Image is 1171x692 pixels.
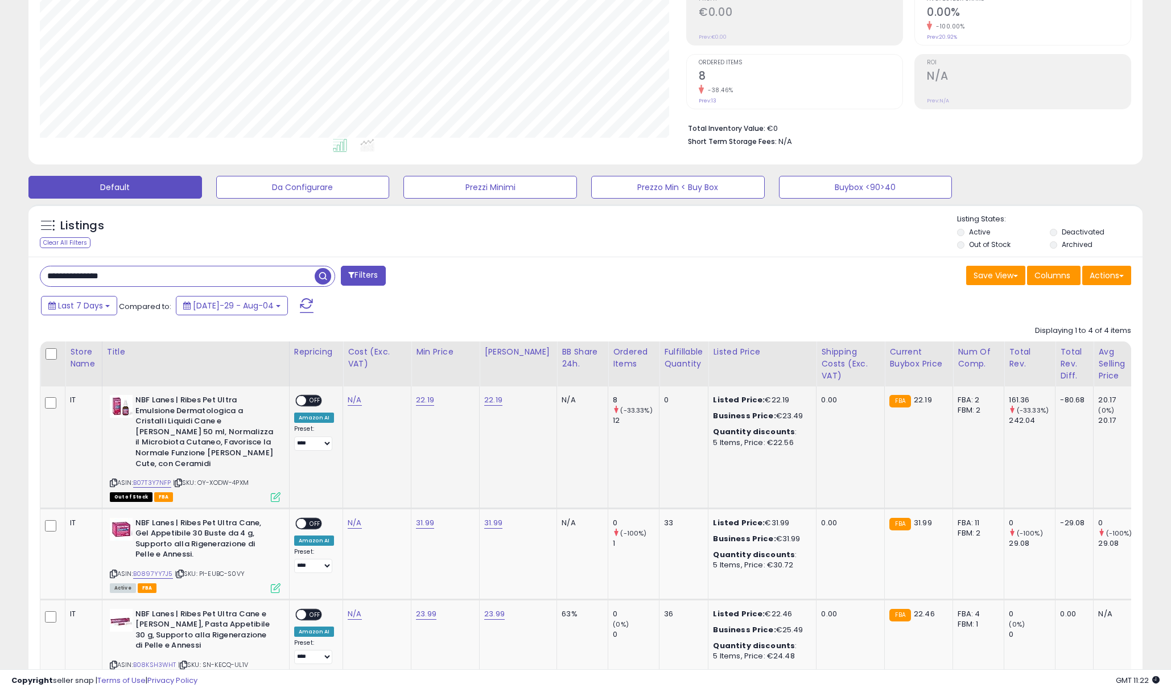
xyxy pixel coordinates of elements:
div: Clear All Filters [40,237,90,248]
a: N/A [348,394,361,406]
div: 8 [613,395,659,405]
span: 2025-08-12 11:22 GMT [1116,675,1160,686]
div: N/A [562,518,599,528]
a: N/A [348,608,361,620]
div: €23.49 [713,411,807,421]
div: 29.08 [1009,538,1055,549]
a: Privacy Policy [147,675,197,686]
a: 23.99 [416,608,436,620]
button: Da Configurare [216,176,390,199]
b: Short Term Storage Fees: [688,137,777,146]
span: All listings that are currently out of stock and unavailable for purchase on Amazon [110,492,152,502]
div: 36 [664,609,699,619]
small: (-33.33%) [1017,406,1049,415]
span: | SKU: PI-EUBC-S0VY [175,569,245,578]
div: 0 [613,629,659,640]
img: 41TL+Vdg76L._SL40_.jpg [110,518,133,541]
div: €31.99 [713,534,807,544]
span: 22.19 [914,394,932,405]
div: €31.99 [713,518,807,528]
label: Archived [1062,240,1092,249]
span: All listings currently available for purchase on Amazon [110,583,136,593]
div: 63% [562,609,599,619]
a: 22.19 [484,394,502,406]
div: Num of Comp. [958,346,999,370]
div: 0.00 [1060,609,1085,619]
span: FBA [154,492,174,502]
p: Listing States: [957,214,1142,225]
b: NBF Lanes | Ribes Pet Ultra Cane e [PERSON_NAME], Pasta Appetibile 30 g, Supporto alla Rigenerazi... [135,609,274,654]
div: 29.08 [1098,538,1144,549]
h2: 8 [699,69,902,85]
div: Amazon AI [294,536,334,546]
a: 31.99 [484,517,502,529]
small: (-33.33%) [620,406,652,415]
div: -29.08 [1060,518,1085,528]
img: 51x5UcqIIWL._SL40_.jpg [110,395,133,418]
div: 0.00 [821,609,876,619]
div: 0 [1009,629,1055,640]
div: 5 Items, Price: €22.56 [713,438,807,448]
div: Preset: [294,548,334,574]
div: IT [70,609,93,619]
div: 12 [613,415,659,426]
div: : [713,427,807,437]
div: FBM: 2 [958,405,995,415]
small: (-100%) [620,529,646,538]
span: [DATE]-29 - Aug-04 [193,300,274,311]
b: Quantity discounts [713,549,795,560]
span: FBA [138,583,157,593]
div: Shipping Costs (Exc. VAT) [821,346,880,382]
h2: N/A [927,69,1131,85]
b: NBF Lanes | Ribes Pet Ultra Emulsione Dermatologica a Cristalli Liquidi Cane e [PERSON_NAME] 50 m... [135,395,274,472]
div: 0 [613,518,659,528]
div: : [713,641,807,651]
small: -38.46% [704,86,733,94]
div: 0.00 [821,395,876,405]
div: FBA: 11 [958,518,995,528]
div: Fulfillable Quantity [664,346,703,370]
button: Last 7 Days [41,296,117,315]
div: [PERSON_NAME] [484,346,552,358]
small: FBA [889,395,910,407]
span: 22.46 [914,608,935,619]
div: Min Price [416,346,475,358]
button: Prezzo Min < Buy Box [591,176,765,199]
h5: Listings [60,218,104,234]
label: Deactivated [1062,227,1104,237]
div: Current Buybox Price [889,346,948,370]
b: Quantity discounts [713,640,795,651]
div: 0 [1009,609,1055,619]
div: 20.17 [1098,395,1144,405]
small: FBA [889,518,910,530]
b: Listed Price: [713,608,765,619]
div: IT [70,518,93,528]
div: N/A [1098,609,1136,619]
div: 5 Items, Price: €24.48 [713,651,807,661]
div: IT [70,395,93,405]
div: 33 [664,518,699,528]
div: Cost (Exc. VAT) [348,346,406,370]
div: Listed Price [713,346,811,358]
h2: €0.00 [699,6,902,21]
button: Save View [966,266,1025,285]
a: N/A [348,517,361,529]
div: Repricing [294,346,338,358]
div: 1 [613,538,659,549]
div: Displaying 1 to 4 of 4 items [1035,326,1131,336]
div: €25.49 [713,625,807,635]
b: Quantity discounts [713,426,795,437]
small: FBA [889,609,910,621]
button: Columns [1027,266,1081,285]
span: 31.99 [914,517,932,528]
div: seller snap | | [11,675,197,686]
h2: 0.00% [927,6,1131,21]
span: OFF [306,396,324,406]
div: €22.19 [713,395,807,405]
span: Ordered Items [699,60,902,66]
img: 41UXOauNvDL._SL40_.jpg [110,609,133,632]
small: Prev: €0.00 [699,34,727,40]
div: Amazon AI [294,413,334,423]
label: Out of Stock [969,240,1011,249]
small: Prev: 20.92% [927,34,957,40]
